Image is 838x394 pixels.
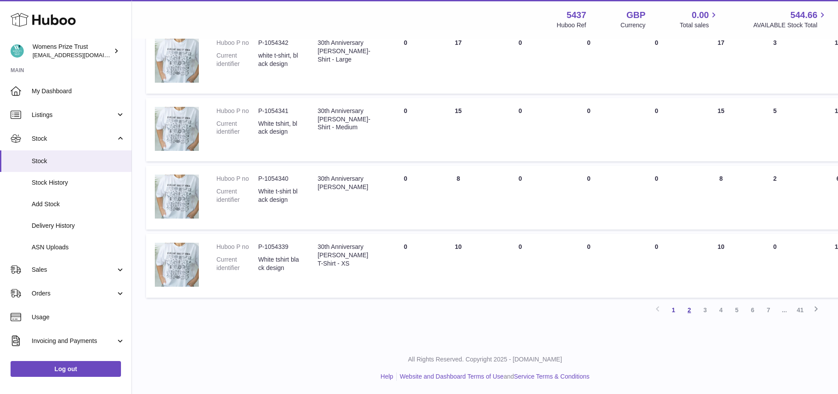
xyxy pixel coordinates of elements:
span: 0 [655,107,658,114]
span: ASN Uploads [32,243,125,252]
dt: Current identifier [216,255,258,272]
span: ... [776,302,792,318]
td: 0 [485,30,556,94]
img: product image [155,107,199,151]
a: 6 [745,302,761,318]
td: 0 [379,30,432,94]
a: 41 [792,302,808,318]
span: Listings [32,111,116,119]
span: 0.00 [692,9,709,21]
img: product image [155,243,199,287]
td: 8 [432,166,485,230]
a: 5 [729,302,745,318]
span: 0 [655,39,658,46]
td: 5 [751,98,799,162]
span: Sales [32,266,116,274]
td: 0 [556,98,622,162]
a: 0.00 Total sales [680,9,719,29]
div: Huboo Ref [557,21,586,29]
strong: 5437 [567,9,586,21]
a: Website and Dashboard Terms of Use [400,373,504,380]
a: Log out [11,361,121,377]
td: 0 [556,166,622,230]
span: Stock [32,157,125,165]
span: 0 [655,175,658,182]
span: Delivery History [32,222,125,230]
td: 0 [379,98,432,162]
dd: White tshirt, black design [258,120,300,136]
td: 0 [751,234,799,298]
dd: White t-shirt black design [258,187,300,204]
a: 2 [681,302,697,318]
a: 3 [697,302,713,318]
strong: GBP [626,9,645,21]
dd: White tshirt black design [258,255,300,272]
td: 0 [485,98,556,162]
img: product image [155,175,199,219]
dt: Huboo P no [216,175,258,183]
dd: P-1054339 [258,243,300,251]
a: Service Terms & Conditions [514,373,589,380]
dd: P-1054340 [258,175,300,183]
div: 30th Anniversary [PERSON_NAME] T-Shirt - XS [318,243,370,268]
img: product image [155,39,199,83]
span: My Dashboard [32,87,125,95]
td: 15 [432,98,485,162]
td: 0 [379,234,432,298]
td: 17 [432,30,485,94]
dt: Current identifier [216,187,258,204]
dt: Huboo P no [216,107,258,115]
span: Usage [32,313,125,321]
div: Currency [621,21,646,29]
span: 0 [655,243,658,250]
span: Add Stock [32,200,125,208]
a: 1 [666,302,681,318]
dd: P-1054341 [258,107,300,115]
dt: Current identifier [216,51,258,68]
div: 30th Anniversary [PERSON_NAME] [318,175,370,191]
div: Womens Prize Trust [33,43,112,59]
td: 0 [556,234,622,298]
td: 0 [556,30,622,94]
td: 15 [691,98,751,162]
td: 0 [485,234,556,298]
span: AVAILABLE Stock Total [753,21,827,29]
span: Orders [32,289,116,298]
dd: white t-shirt, black design [258,51,300,68]
td: 10 [691,234,751,298]
span: Total sales [680,21,719,29]
div: 30th Anniversary [PERSON_NAME]-Shirt - Medium [318,107,370,132]
a: 4 [713,302,729,318]
a: Help [381,373,393,380]
td: 17 [691,30,751,94]
div: 30th Anniversary [PERSON_NAME]-Shirt - Large [318,39,370,64]
a: 7 [761,302,776,318]
dt: Current identifier [216,120,258,136]
p: All Rights Reserved. Copyright 2025 - [DOMAIN_NAME] [139,355,831,364]
td: 2 [751,166,799,230]
a: 544.66 AVAILABLE Stock Total [753,9,827,29]
span: [EMAIL_ADDRESS][DOMAIN_NAME] [33,51,129,58]
span: Stock [32,135,116,143]
img: internalAdmin-5437@internal.huboo.com [11,44,24,58]
td: 8 [691,166,751,230]
td: 0 [485,166,556,230]
td: 3 [751,30,799,94]
span: 544.66 [790,9,817,21]
span: Stock History [32,179,125,187]
li: and [397,372,589,381]
dd: P-1054342 [258,39,300,47]
td: 0 [379,166,432,230]
dt: Huboo P no [216,243,258,251]
span: Invoicing and Payments [32,337,116,345]
td: 10 [432,234,485,298]
dt: Huboo P no [216,39,258,47]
